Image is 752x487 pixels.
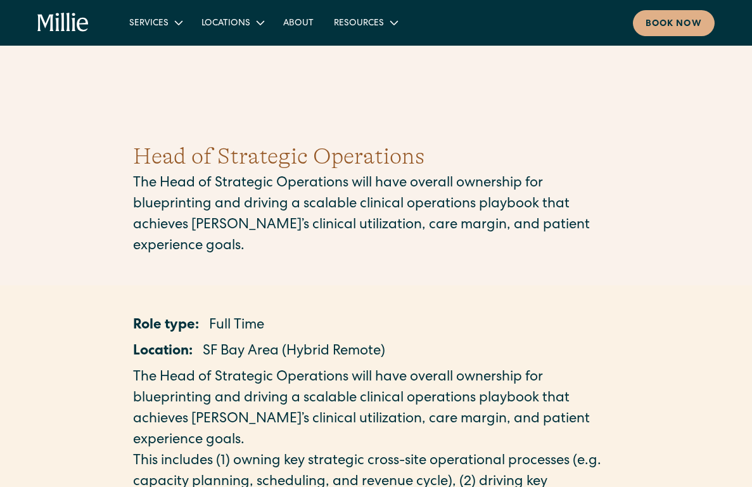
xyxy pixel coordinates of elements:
div: Services [129,17,169,30]
p: Full Time [209,316,264,337]
div: Locations [191,12,273,33]
p: The Head of Strategic Operations will have overall ownership for blueprinting and driving a scala... [133,368,620,451]
a: home [37,13,89,33]
p: SF Bay Area (Hybrid Remote) [203,342,385,363]
div: Resources [324,12,407,33]
div: Resources [334,17,384,30]
p: Location: [133,342,193,363]
div: Locations [201,17,250,30]
h1: Head of Strategic Operations [133,140,620,174]
a: About [273,12,324,33]
p: Role type: [133,316,199,337]
div: Book now [646,18,702,31]
div: Services [119,12,191,33]
a: Book now [633,10,715,36]
p: The Head of Strategic Operations will have overall ownership for blueprinting and driving a scala... [133,174,620,257]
